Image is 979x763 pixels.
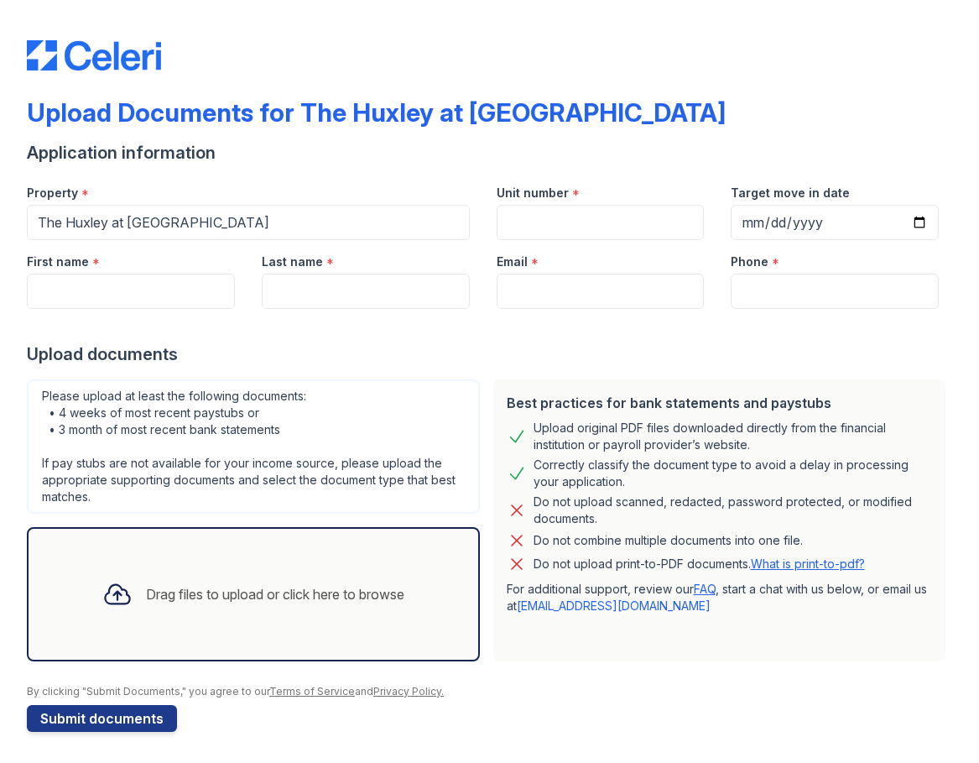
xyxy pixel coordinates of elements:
[534,556,865,572] p: Do not upload print-to-PDF documents.
[731,185,850,201] label: Target move in date
[27,141,952,165] div: Application information
[262,253,323,270] label: Last name
[534,420,933,453] div: Upload original PDF files downloaded directly from the financial institution or payroll provider’...
[534,457,933,490] div: Correctly classify the document type to avoid a delay in processing your application.
[27,185,78,201] label: Property
[27,342,952,366] div: Upload documents
[27,97,726,128] div: Upload Documents for The Huxley at [GEOGRAPHIC_DATA]
[731,253,768,270] label: Phone
[27,685,952,698] div: By clicking "Submit Documents," you agree to our and
[507,393,933,413] div: Best practices for bank statements and paystubs
[507,581,933,614] p: For additional support, review our , start a chat with us below, or email us at
[27,379,480,514] div: Please upload at least the following documents: • 4 weeks of most recent paystubs or • 3 month of...
[373,685,444,698] a: Privacy Policy.
[146,584,404,604] div: Drag files to upload or click here to browse
[27,40,161,71] img: CE_Logo_Blue-a8612792a0a2168367f1c8372b55b34899dd931a85d93a1a3d3e32e68fde9ad4.png
[269,685,355,698] a: Terms of Service
[694,582,716,596] a: FAQ
[27,253,89,270] label: First name
[534,494,933,527] div: Do not upload scanned, redacted, password protected, or modified documents.
[497,185,569,201] label: Unit number
[497,253,528,270] label: Email
[751,557,865,571] a: What is print-to-pdf?
[534,530,803,551] div: Do not combine multiple documents into one file.
[517,598,711,613] a: [EMAIL_ADDRESS][DOMAIN_NAME]
[27,705,177,732] button: Submit documents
